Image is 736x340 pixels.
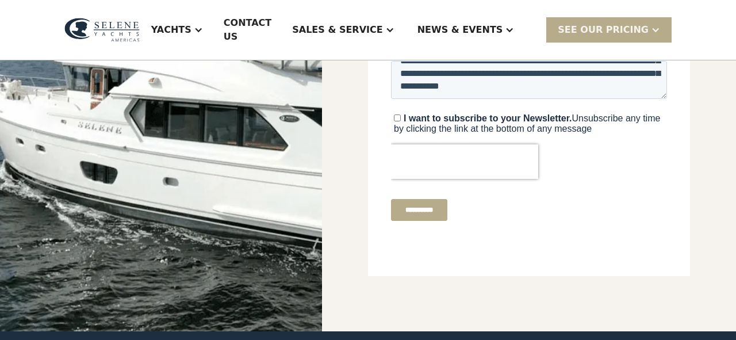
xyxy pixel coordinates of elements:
div: Sales & Service [281,7,405,53]
div: Yachts [140,7,214,53]
div: Yachts [151,23,191,37]
strong: I want to subscribe to your Newsletter. [13,255,181,265]
img: logo [64,18,140,43]
div: Contact US [224,16,271,44]
input: I want to subscribe to your Newsletter.Unsubscribe any time by clicking the link at the bottom of... [3,256,10,263]
div: Sales & Service [292,23,382,37]
div: News & EVENTS [417,23,503,37]
div: SEE Our Pricing [546,17,672,42]
div: News & EVENTS [406,7,526,53]
div: SEE Our Pricing [558,23,649,37]
span: Unsubscribe any time by clicking the link at the bottom of any message [3,255,269,275]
